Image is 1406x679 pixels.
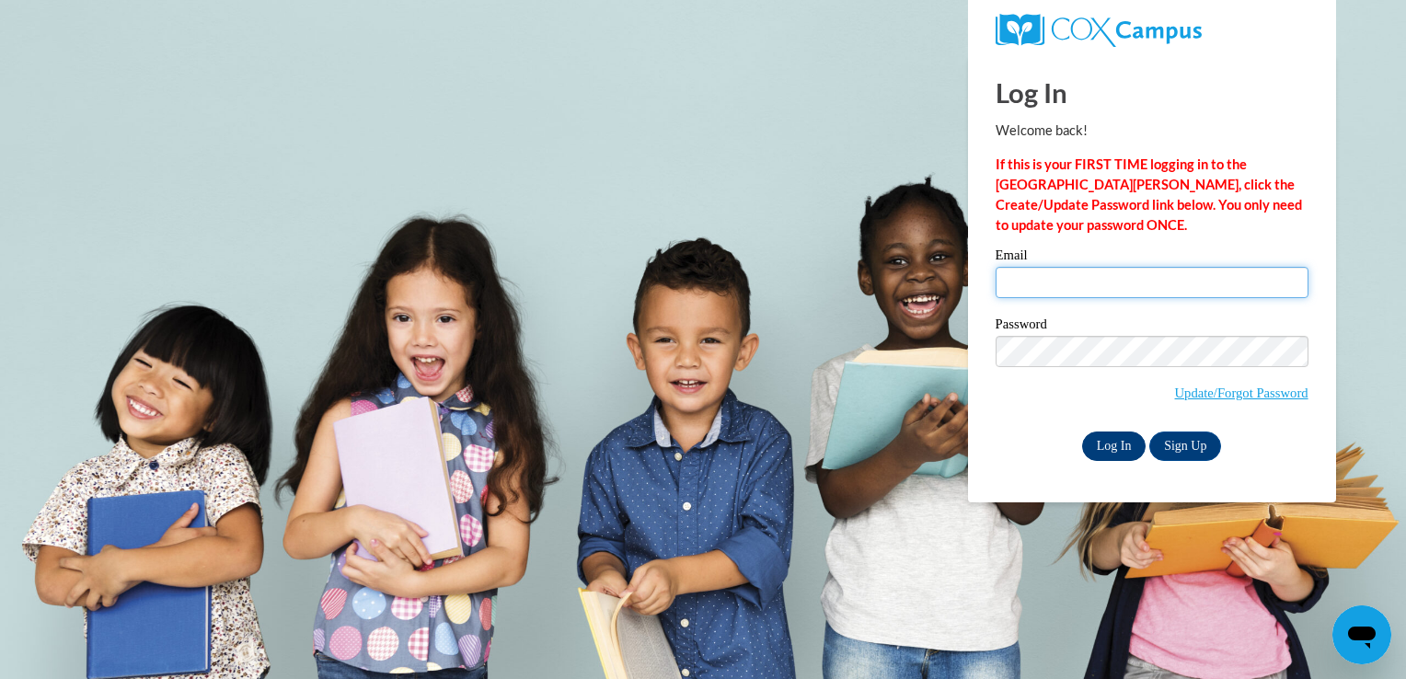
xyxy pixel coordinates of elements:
[1175,386,1308,400] a: Update/Forgot Password
[996,317,1308,336] label: Password
[996,14,1308,47] a: COX Campus
[1149,432,1221,461] a: Sign Up
[996,156,1302,233] strong: If this is your FIRST TIME logging in to the [GEOGRAPHIC_DATA][PERSON_NAME], click the Create/Upd...
[1332,605,1391,664] iframe: Button to launch messaging window
[996,74,1308,111] h1: Log In
[1082,432,1147,461] input: Log In
[996,248,1308,267] label: Email
[996,121,1308,141] p: Welcome back!
[996,14,1202,47] img: COX Campus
